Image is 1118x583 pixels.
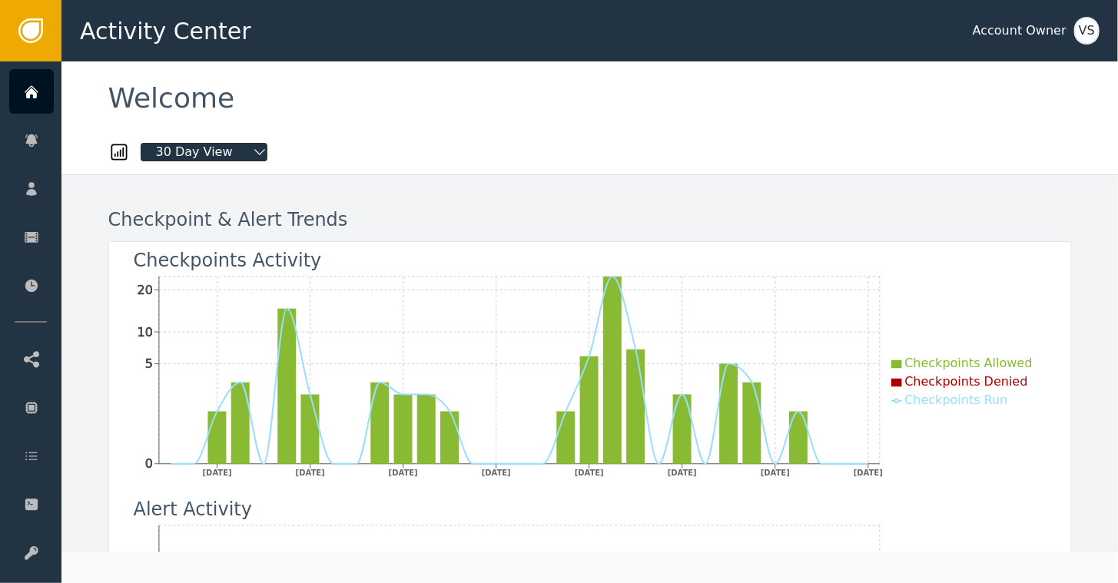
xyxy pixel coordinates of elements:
span: Activity Center [80,14,251,48]
tspan: [DATE] [574,469,603,477]
tspan: 0 [144,457,152,472]
span: Checkpoints Allowed [905,356,1033,370]
tspan: [DATE] [854,469,883,477]
tspan: 20 [137,283,152,297]
tspan: [DATE] [667,469,696,477]
tspan: [DATE] [388,469,417,477]
span: Checkpoints Denied [905,374,1028,389]
div: Checkpoints Activity [134,247,322,274]
tspan: 5 [144,356,152,371]
div: Account Owner [973,22,1067,40]
span: 30 Day View [141,143,248,161]
span: Checkpoints Run [905,393,1008,407]
div: Alert Activity [134,495,253,523]
button: 30 Day View [130,143,278,161]
button: VS [1074,17,1100,45]
tspan: [DATE] [202,469,231,477]
tspan: [DATE] [481,469,510,477]
div: Checkpoint & Alert Trends [108,206,348,234]
tspan: [DATE] [295,469,324,477]
div: Welcome [108,84,1072,118]
tspan: [DATE] [760,469,789,477]
tspan: 10 [137,325,152,340]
